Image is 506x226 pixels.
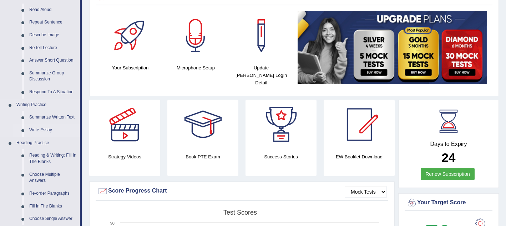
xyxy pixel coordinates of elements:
[26,168,80,187] a: Choose Multiple Answers
[232,64,290,86] h4: Update [PERSON_NAME] Login Detail
[97,186,386,196] div: Score Progress Chart
[26,4,80,16] a: Read Aloud
[26,54,80,67] a: Answer Short Question
[442,151,456,164] b: 24
[13,99,80,111] a: Writing Practice
[26,124,80,137] a: Write Essay
[26,29,80,42] a: Describe Image
[26,67,80,86] a: Summarize Group Discussion
[26,187,80,200] a: Re-order Paragraphs
[26,16,80,29] a: Repeat Sentence
[26,42,80,54] a: Re-tell Lecture
[421,168,475,180] a: Renew Subscription
[298,11,487,84] img: small5.jpg
[26,212,80,225] a: Choose Single Answer
[406,141,491,147] h4: Days to Expiry
[223,209,257,216] tspan: Test scores
[110,221,115,225] text: 90
[167,153,238,161] h4: Book PTE Exam
[26,200,80,213] a: Fill In The Blanks
[26,111,80,124] a: Summarize Written Text
[167,64,225,72] h4: Microphone Setup
[26,149,80,168] a: Reading & Writing: Fill In The Blanks
[13,137,80,149] a: Reading Practice
[324,153,395,161] h4: EW Booklet Download
[406,198,491,208] div: Your Target Score
[246,153,317,161] h4: Success Stories
[89,153,160,161] h4: Strategy Videos
[26,86,80,99] a: Respond To A Situation
[101,64,160,72] h4: Your Subscription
